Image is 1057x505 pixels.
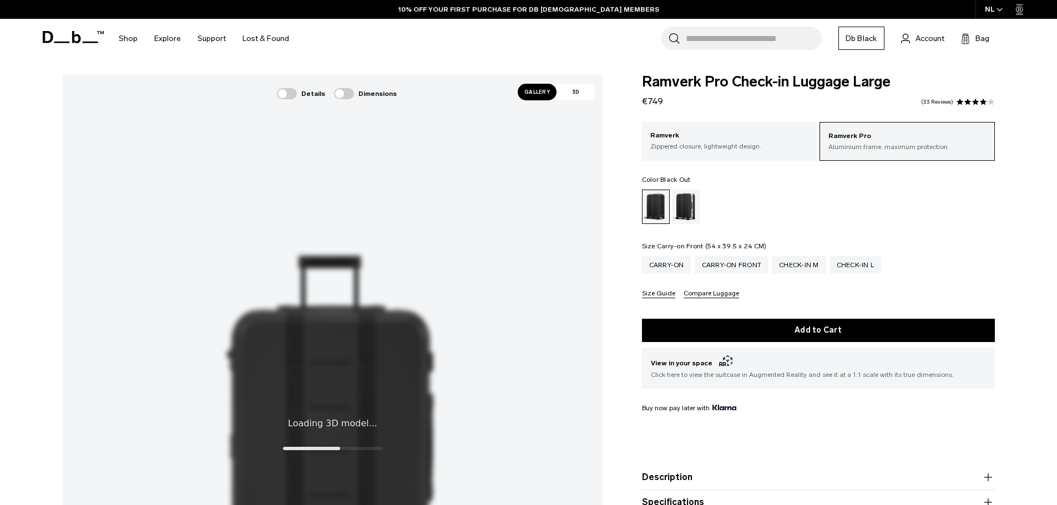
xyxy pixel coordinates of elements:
a: Check-in L [830,256,882,274]
div: Dimensions [334,88,397,99]
a: Carry-on [642,256,691,274]
span: Ramverk Pro Check-in Luggage Large [642,75,995,89]
button: Description [642,471,995,484]
button: Size Guide [642,290,675,298]
span: €749 [642,96,663,106]
a: Shop [119,19,138,58]
a: Explore [154,19,181,58]
p: Zippered closure, lightweight design. [650,141,809,151]
a: Db Black [838,27,884,50]
a: Account [901,32,944,45]
span: Carry-on Front (54 x 39.5 x 24 CM) [657,242,767,250]
span: Buy now pay later with [642,403,736,413]
img: {"height" => 20, "alt" => "Klarna"} [712,405,736,410]
p: Ramverk Pro [828,131,986,142]
span: 3D [557,84,595,100]
a: Silver [672,190,700,224]
a: Black Out [642,190,670,224]
legend: Size: [642,243,767,249]
span: Account [916,33,944,44]
a: Ramverk Zippered closure, lightweight design. [642,122,817,160]
span: Bag [975,33,989,44]
button: Compare Luggage [684,290,739,298]
span: Gallery [518,84,557,100]
span: Click here to view the suitcase in Augmented Reality and see it at a 1:1 scale with its true dime... [651,370,986,380]
button: Bag [961,32,989,45]
span: Black Out [660,176,690,183]
div: Details [277,88,325,99]
legend: Color: [642,176,691,183]
a: Support [198,19,226,58]
a: Lost & Found [242,19,289,58]
a: Check-in M [772,256,826,274]
a: 33 reviews [921,99,953,105]
a: Carry-on Front [695,256,769,274]
nav: Main Navigation [110,19,297,58]
span: View in your space [651,356,986,370]
p: Aluminium frame, maximum protection. [828,142,986,152]
button: View in your space Click here to view the suitcase in Augmented Reality and see it at a 1:1 scale... [642,348,995,389]
button: Add to Cart [642,319,995,342]
a: 10% OFF YOUR FIRST PURCHASE FOR DB [DEMOGRAPHIC_DATA] MEMBERS [398,4,659,14]
p: Ramverk [650,130,809,141]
